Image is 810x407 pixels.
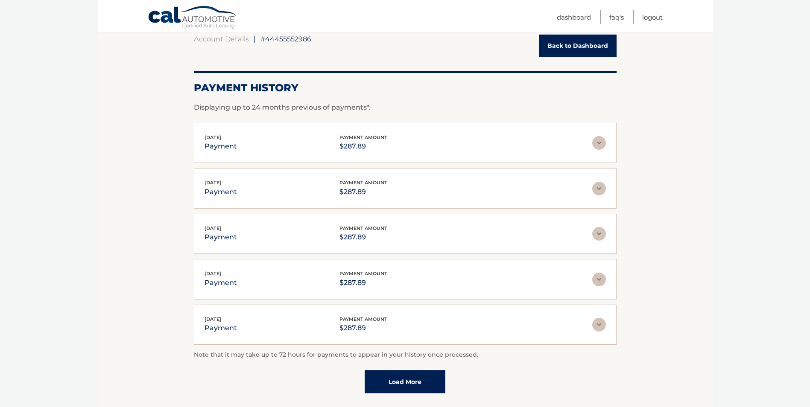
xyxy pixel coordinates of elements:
p: $287.89 [339,277,387,289]
img: accordion-rest.svg [592,136,606,150]
a: Load More [365,370,445,393]
span: [DATE] [205,270,221,276]
span: payment amount [339,270,387,276]
p: payment [205,231,237,243]
span: payment amount [339,225,387,231]
a: FAQ's [609,10,624,24]
p: payment [205,186,237,198]
p: Note that it may take up to 72 hours for payments to appear in your history once processed. [194,350,617,360]
span: [DATE] [205,134,221,140]
span: #44455552986 [260,35,311,43]
img: accordion-rest.svg [592,318,606,331]
p: payment [205,322,237,334]
a: Dashboard [557,10,591,24]
img: accordion-rest.svg [592,182,606,195]
h2: Payment History [194,81,617,94]
p: Displaying up to 24 months previous of payments*. [194,102,617,113]
a: Account Details [194,35,249,43]
img: accordion-rest.svg [592,227,606,241]
span: [DATE] [205,316,221,322]
img: accordion-rest.svg [592,273,606,286]
a: Back to Dashboard [539,35,617,57]
span: payment amount [339,180,387,186]
p: $287.89 [339,322,387,334]
span: [DATE] [205,180,221,186]
a: Logout [642,10,663,24]
a: Cal Automotive [148,6,237,30]
p: $287.89 [339,231,387,243]
p: payment [205,140,237,152]
span: | [254,35,256,43]
span: payment amount [339,134,387,140]
span: [DATE] [205,225,221,231]
p: $287.89 [339,140,387,152]
p: $287.89 [339,186,387,198]
p: payment [205,277,237,289]
span: payment amount [339,316,387,322]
